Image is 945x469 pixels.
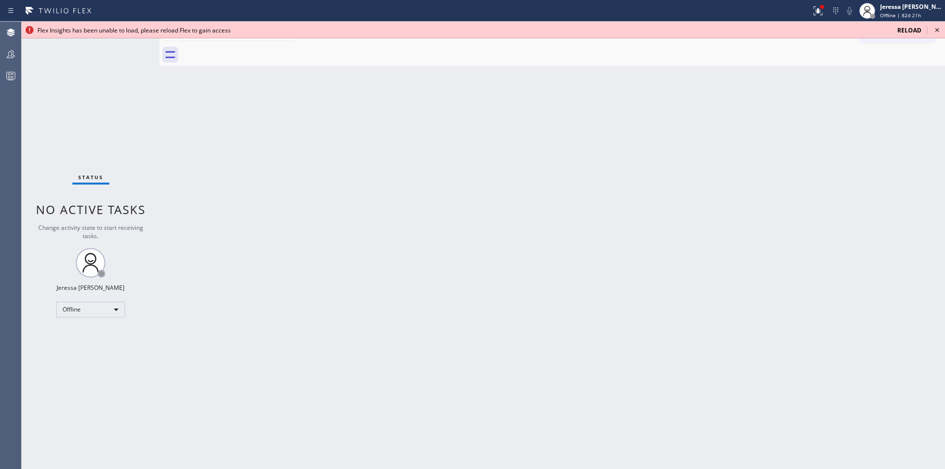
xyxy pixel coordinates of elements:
div: Jeressa [PERSON_NAME] [57,283,125,292]
span: Reload [897,26,921,34]
div: Jeressa [PERSON_NAME] [880,2,942,11]
button: Mute [843,4,856,18]
span: Offline | 82d 21h [880,12,921,19]
span: Status [78,174,103,181]
span: No active tasks [36,201,146,218]
span: Change activity state to start receiving tasks. [38,223,143,240]
span: Flex Insights has been unable to load, please reload Flex to gain access [37,26,231,34]
div: Offline [56,302,125,317]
